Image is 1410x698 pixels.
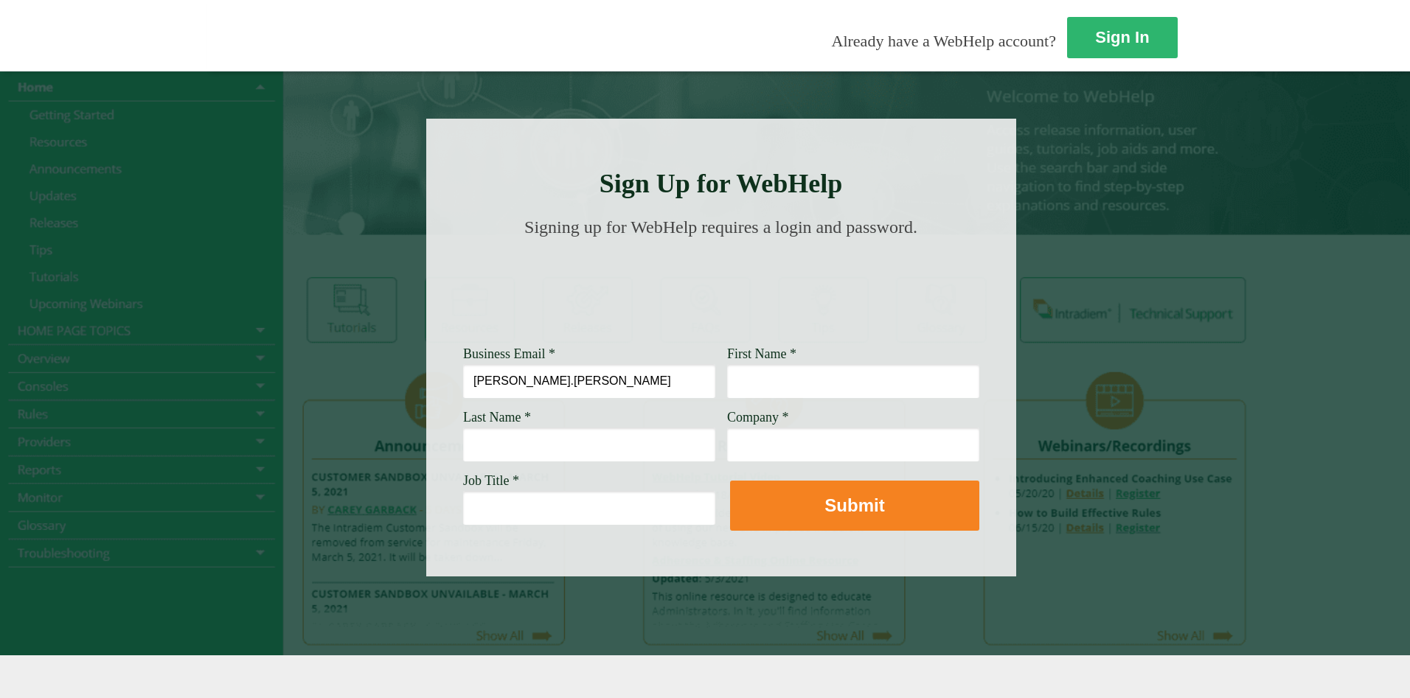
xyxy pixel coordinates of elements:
[463,410,531,425] span: Last Name *
[832,32,1056,50] span: Already have a WebHelp account?
[824,495,884,515] strong: Submit
[1095,28,1149,46] strong: Sign In
[463,473,519,488] span: Job Title *
[600,169,843,198] strong: Sign Up for WebHelp
[727,410,789,425] span: Company *
[524,217,917,237] span: Signing up for WebHelp requires a login and password.
[472,252,970,326] img: Need Credentials? Sign up below. Have Credentials? Use the sign-in button.
[1067,17,1178,58] a: Sign In
[463,346,555,361] span: Business Email *
[730,481,979,531] button: Submit
[727,346,796,361] span: First Name *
